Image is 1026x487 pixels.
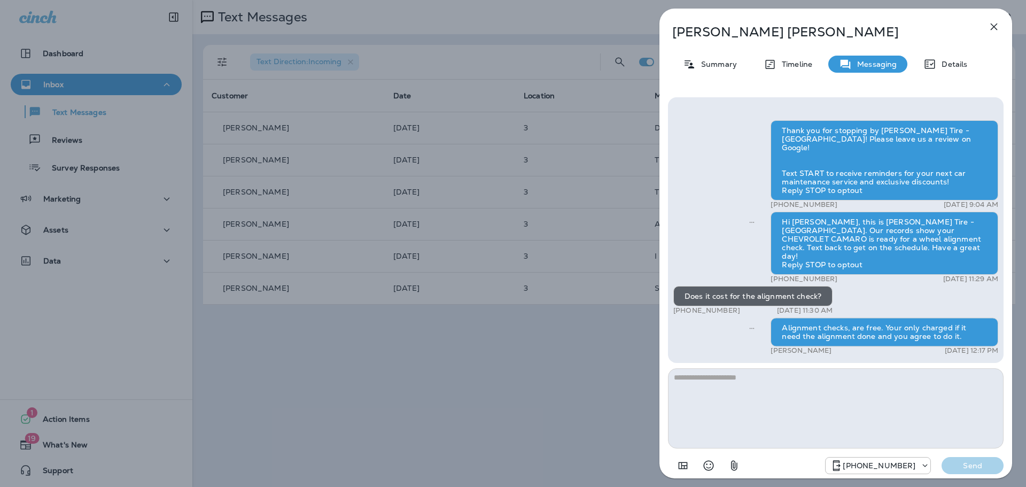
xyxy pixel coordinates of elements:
p: [PHONE_NUMBER] [771,275,837,283]
p: Details [936,60,967,68]
p: [DATE] 9:04 AM [944,200,998,209]
button: Add in a premade template [672,455,694,476]
div: Thank you for stopping by [PERSON_NAME] Tire - [GEOGRAPHIC_DATA]! Please leave us a review on Goo... [771,120,998,200]
p: [PHONE_NUMBER] [843,461,915,470]
p: [DATE] 11:30 AM [777,306,833,315]
p: [DATE] 11:29 AM [943,275,998,283]
p: [DATE] 12:17 PM [945,346,998,355]
p: [PERSON_NAME] [771,346,831,355]
p: [PERSON_NAME] [PERSON_NAME] [672,25,964,40]
p: [PHONE_NUMBER] [771,200,837,209]
p: Summary [696,60,737,68]
p: Timeline [776,60,812,68]
p: [PHONE_NUMBER] [673,306,740,315]
div: Alignment checks, are free. Your only charged if it need the alignment done and you agree to do it. [771,318,998,346]
span: Sent [749,322,755,332]
div: +1 (330) 522-1293 [826,459,930,472]
button: Select an emoji [698,455,719,476]
span: Sent [749,217,755,226]
p: Messaging [852,60,897,68]
div: Hi [PERSON_NAME], this is [PERSON_NAME] Tire - [GEOGRAPHIC_DATA]. Our records show your CHEVROLET... [771,212,998,275]
div: Does it cost for the alignment check? [673,286,833,306]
